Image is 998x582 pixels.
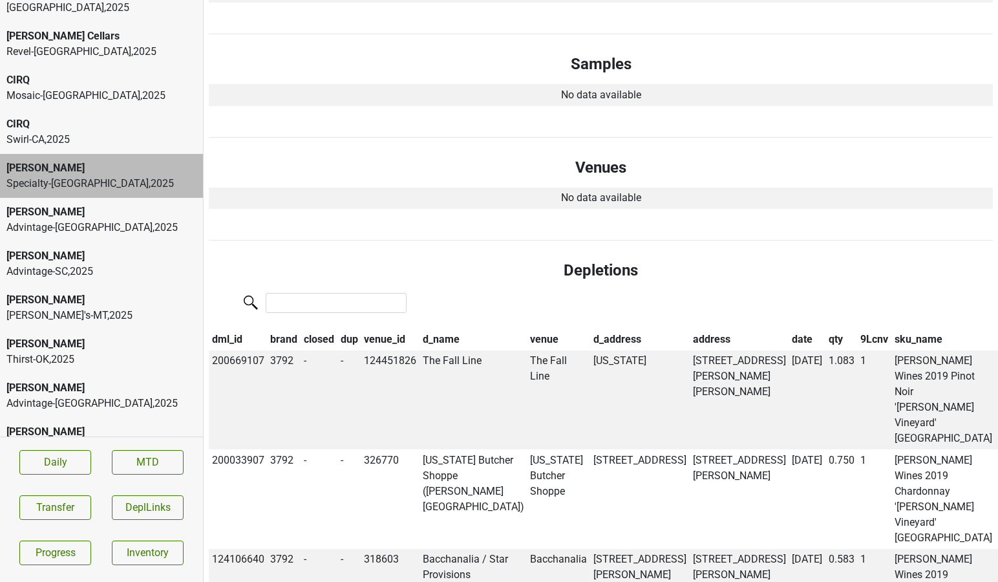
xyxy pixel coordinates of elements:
[301,350,337,450] td: -
[268,449,301,549] td: 3792
[6,116,196,132] div: CIRQ
[19,450,91,475] a: Daily
[268,350,301,450] td: 3792
[590,329,690,350] th: d_address: activate to sort column ascending
[19,541,91,565] a: Progress
[690,449,789,549] td: [STREET_ADDRESS][PERSON_NAME]
[858,350,892,450] td: 1
[6,292,196,308] div: [PERSON_NAME]
[209,84,993,106] td: No data available
[891,329,995,350] th: sku_name: activate to sort column ascending
[6,424,196,440] div: [PERSON_NAME]
[891,449,995,549] td: [PERSON_NAME] Wines 2019 Chardonnay '[PERSON_NAME] Vineyard' [GEOGRAPHIC_DATA]
[6,28,196,44] div: [PERSON_NAME] Cellars
[6,308,196,323] div: [PERSON_NAME]'s-MT , 2025
[209,188,993,210] td: No data available
[825,350,858,450] td: 1.083
[527,449,591,549] td: [US_STATE] Butcher Shoppe
[825,329,858,350] th: qty: activate to sort column ascending
[209,329,268,350] th: dml_id: activate to sort column ascending
[361,329,419,350] th: venue_id: activate to sort column ascending
[219,261,982,280] h4: Depletions
[219,158,982,177] h4: Venues
[219,55,982,74] h4: Samples
[337,329,361,350] th: dup: activate to sort column ascending
[789,350,825,450] td: [DATE]
[6,396,196,411] div: Advintage-[GEOGRAPHIC_DATA] , 2025
[6,336,196,352] div: [PERSON_NAME]
[6,176,196,191] div: Specialty-[GEOGRAPHIC_DATA] , 2025
[6,264,196,279] div: Advintage-SC , 2025
[6,380,196,396] div: [PERSON_NAME]
[209,449,268,549] td: 200033907
[301,449,337,549] td: -
[6,160,196,176] div: [PERSON_NAME]
[6,72,196,88] div: CIRQ
[419,329,527,350] th: d_name: activate to sort column ascending
[6,88,196,103] div: Mosaic-[GEOGRAPHIC_DATA] , 2025
[112,541,184,565] a: Inventory
[789,449,825,549] td: [DATE]
[590,350,690,450] td: [US_STATE]
[527,350,591,450] td: The Fall Line
[112,495,184,520] button: DeplLinks
[858,329,892,350] th: 9Lcnv: activate to sort column ascending
[419,449,527,549] td: [US_STATE] Butcher Shoppe ([PERSON_NAME][GEOGRAPHIC_DATA])
[19,495,91,520] button: Transfer
[6,44,196,59] div: Revel-[GEOGRAPHIC_DATA] , 2025
[825,449,858,549] td: 0.750
[209,350,268,450] td: 200669107
[112,450,184,475] a: MTD
[858,449,892,549] td: 1
[6,220,196,235] div: Advintage-[GEOGRAPHIC_DATA] , 2025
[590,449,690,549] td: [STREET_ADDRESS]
[268,329,301,350] th: brand: activate to sort column ascending
[361,449,419,549] td: 326770
[690,329,789,350] th: address: activate to sort column ascending
[361,350,419,450] td: 124451826
[301,329,337,350] th: closed: activate to sort column ascending
[419,350,527,450] td: The Fall Line
[527,329,591,350] th: venue: activate to sort column ascending
[6,248,196,264] div: [PERSON_NAME]
[6,352,196,367] div: Thirst-OK , 2025
[337,449,361,549] td: -
[891,350,995,450] td: [PERSON_NAME] Wines 2019 Pinot Noir '[PERSON_NAME] Vineyard' [GEOGRAPHIC_DATA]
[789,329,825,350] th: date: activate to sort column ascending
[690,350,789,450] td: [STREET_ADDRESS][PERSON_NAME][PERSON_NAME]
[6,204,196,220] div: [PERSON_NAME]
[337,350,361,450] td: -
[6,132,196,147] div: Swirl-CA , 2025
